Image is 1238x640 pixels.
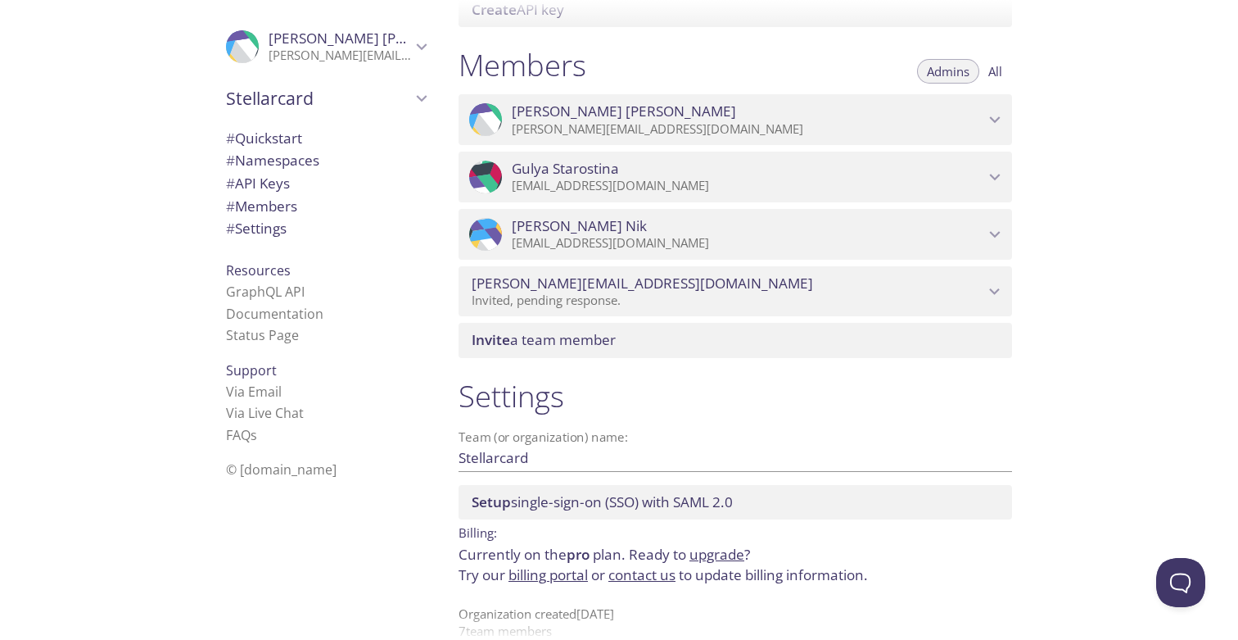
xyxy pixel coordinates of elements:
[226,261,291,279] span: Resources
[459,431,629,443] label: Team (or organization) name:
[472,492,511,511] span: Setup
[213,172,439,195] div: API Keys
[226,326,299,344] a: Status Page
[472,330,510,349] span: Invite
[226,174,235,193] span: #
[226,197,235,216] span: #
[213,77,439,120] div: Stellarcard
[226,283,305,301] a: GraphQL API
[226,426,257,444] a: FAQ
[512,121,984,138] p: [PERSON_NAME][EMAIL_ADDRESS][DOMAIN_NAME]
[512,160,619,178] span: Gulya Starostina
[226,151,319,170] span: Namespaces
[472,492,733,511] span: single-sign-on (SSO) with SAML 2.0
[226,404,304,422] a: Via Live Chat
[213,195,439,218] div: Members
[508,565,588,584] a: billing portal
[917,59,979,84] button: Admins
[226,151,235,170] span: #
[213,20,439,74] div: Vladimir Okulov
[226,361,277,379] span: Support
[1156,558,1205,607] iframe: Help Scout Beacon - Open
[472,330,616,349] span: a team member
[629,545,750,564] span: Ready to ?
[226,305,323,323] a: Documentation
[512,235,984,252] p: [EMAIL_ADDRESS][DOMAIN_NAME]
[459,565,868,584] span: Try our or to update billing information.
[459,266,1012,317] div: kristina@stellarcard.io
[226,461,337,479] span: © [DOMAIN_NAME]
[512,178,984,194] p: [EMAIL_ADDRESS][DOMAIN_NAME]
[978,59,1012,84] button: All
[213,127,439,150] div: Quickstart
[226,219,235,238] span: #
[689,545,744,564] a: upgrade
[459,378,1012,415] h1: Settings
[459,209,1012,260] div: Anastasia Nik
[269,48,411,64] p: [PERSON_NAME][EMAIL_ADDRESS][DOMAIN_NAME]
[226,174,290,193] span: API Keys
[459,152,1012,202] div: Gulya Starostina
[459,323,1012,357] div: Invite a team member
[512,217,647,235] span: [PERSON_NAME] Nik
[213,217,439,240] div: Team Settings
[269,29,493,48] span: [PERSON_NAME] [PERSON_NAME]
[226,197,297,216] span: Members
[472,275,813,293] span: [PERSON_NAME][EMAIL_ADDRESS][DOMAIN_NAME]
[459,94,1012,145] div: Vladimir Okulov
[226,129,302,148] span: Quickstart
[512,102,736,120] span: [PERSON_NAME] [PERSON_NAME]
[251,426,257,444] span: s
[226,129,235,148] span: #
[213,149,439,172] div: Namespaces
[226,219,287,238] span: Settings
[567,545,590,564] span: pro
[459,520,1012,543] p: Billing:
[226,383,282,401] a: Via Email
[226,87,411,110] span: Stellarcard
[459,485,1012,520] div: Setup SSO
[608,565,675,584] a: contact us
[459,544,1012,586] p: Currently on the plan.
[472,293,984,309] p: Invited, pending response.
[459,47,586,84] h1: Members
